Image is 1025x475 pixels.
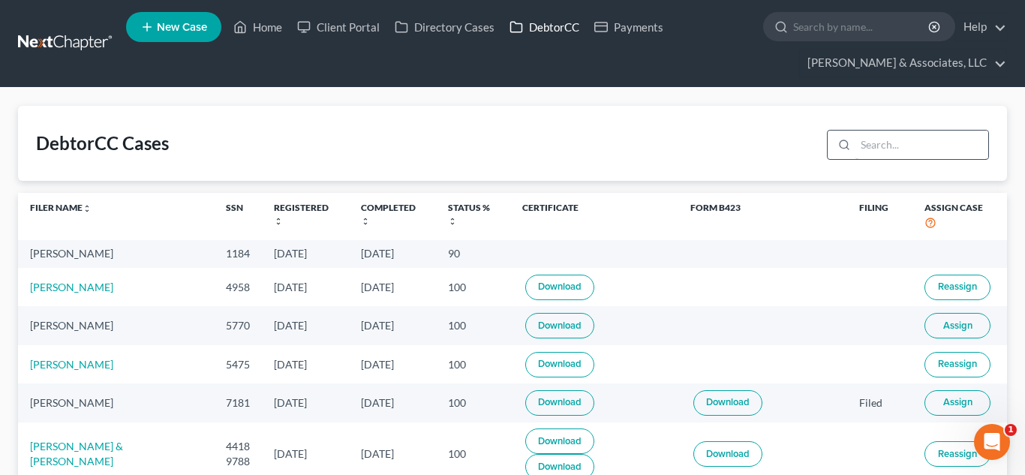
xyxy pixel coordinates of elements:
button: Reassign [924,352,990,377]
a: Status %unfold_more [448,202,490,226]
a: [PERSON_NAME] & [PERSON_NAME] [30,440,123,467]
iframe: Intercom live chat [974,424,1010,460]
td: [DATE] [349,345,436,383]
th: Certificate [510,193,679,240]
div: 7181 [226,395,250,410]
a: Directory Cases [387,14,502,41]
a: Download [693,441,762,467]
a: Download [525,275,594,300]
td: [DATE] [262,345,349,383]
div: 5770 [226,318,250,333]
span: Reassign [938,358,977,370]
div: 5475 [226,357,250,372]
button: Reassign [924,441,990,467]
a: Download [525,313,594,338]
a: Payments [587,14,671,41]
span: Reassign [938,448,977,460]
td: 100 [436,345,509,383]
td: [DATE] [349,306,436,344]
a: [PERSON_NAME] & Associates, LLC [800,50,1006,77]
button: Assign [924,313,990,338]
a: Download [693,390,762,416]
span: New Case [157,22,207,33]
a: Help [956,14,1006,41]
a: Download [525,390,594,416]
th: SSN [214,193,262,240]
div: [PERSON_NAME] [30,395,202,410]
div: 4418 [226,439,250,454]
td: [DATE] [262,268,349,306]
button: Reassign [924,275,990,300]
input: Search by name... [793,13,930,41]
a: DebtorCC [502,14,587,41]
i: unfold_more [448,217,457,226]
td: [DATE] [262,240,349,268]
a: Download [525,428,594,454]
i: unfold_more [83,204,92,213]
td: [DATE] [262,383,349,422]
div: [PERSON_NAME] [30,246,202,261]
span: Reassign [938,281,977,293]
th: Form B423 [678,193,847,240]
button: Assign [924,390,990,416]
td: 100 [436,268,509,306]
a: Completedunfold_more [361,202,416,226]
div: 9788 [226,454,250,469]
a: Download [525,352,594,377]
td: [DATE] [349,383,436,422]
th: Filing [847,193,912,240]
div: 4958 [226,280,250,295]
th: Assign Case [912,193,1007,240]
td: [DATE] [349,268,436,306]
i: unfold_more [361,217,370,226]
div: DebtorCC Cases [36,131,169,155]
td: 90 [436,240,509,268]
span: 1 [1005,424,1017,436]
a: Home [226,14,290,41]
a: [PERSON_NAME] [30,358,113,371]
div: [PERSON_NAME] [30,318,202,333]
span: Assign [943,320,972,332]
td: 100 [436,383,509,422]
div: 1184 [226,246,250,261]
td: [DATE] [262,306,349,344]
i: unfold_more [274,217,283,226]
a: Registeredunfold_more [274,202,329,226]
a: Filer Nameunfold_more [30,202,92,213]
span: Assign [943,396,972,408]
td: [DATE] [349,240,436,268]
td: 100 [436,306,509,344]
input: Search... [855,131,988,159]
a: Client Portal [290,14,387,41]
div: Filed [859,395,900,410]
a: [PERSON_NAME] [30,281,113,293]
